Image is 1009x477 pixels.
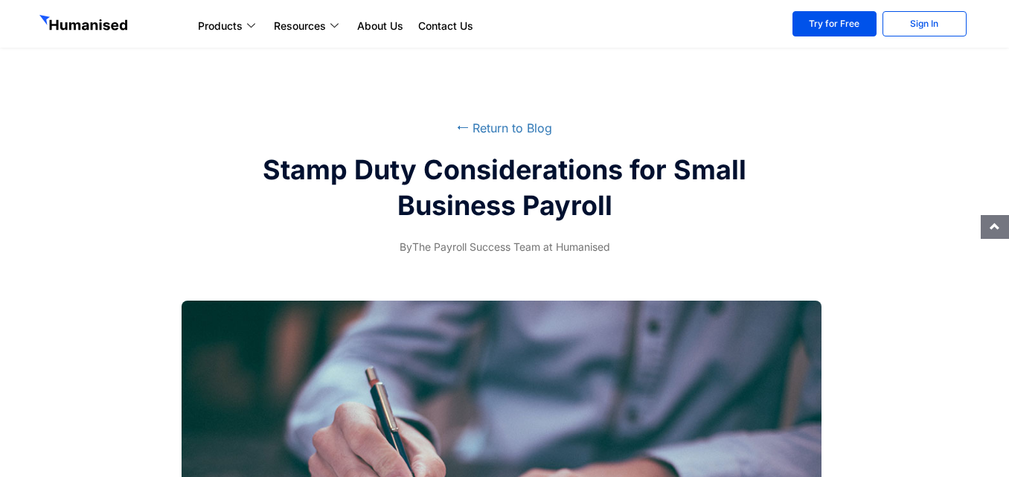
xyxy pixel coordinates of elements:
a: About Us [350,17,411,35]
span: By [400,240,412,253]
img: GetHumanised Logo [39,15,130,34]
a: Contact Us [411,17,481,35]
h2: Stamp Duty Considerations for Small Business Payroll [225,152,784,223]
a: Products [190,17,266,35]
a: Try for Free [792,11,877,36]
a: ⭠ Return to Blog [457,121,552,135]
a: Resources [266,17,350,35]
a: Sign In [883,11,967,36]
span: The Payroll Success Team at Humanised [400,238,610,256]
